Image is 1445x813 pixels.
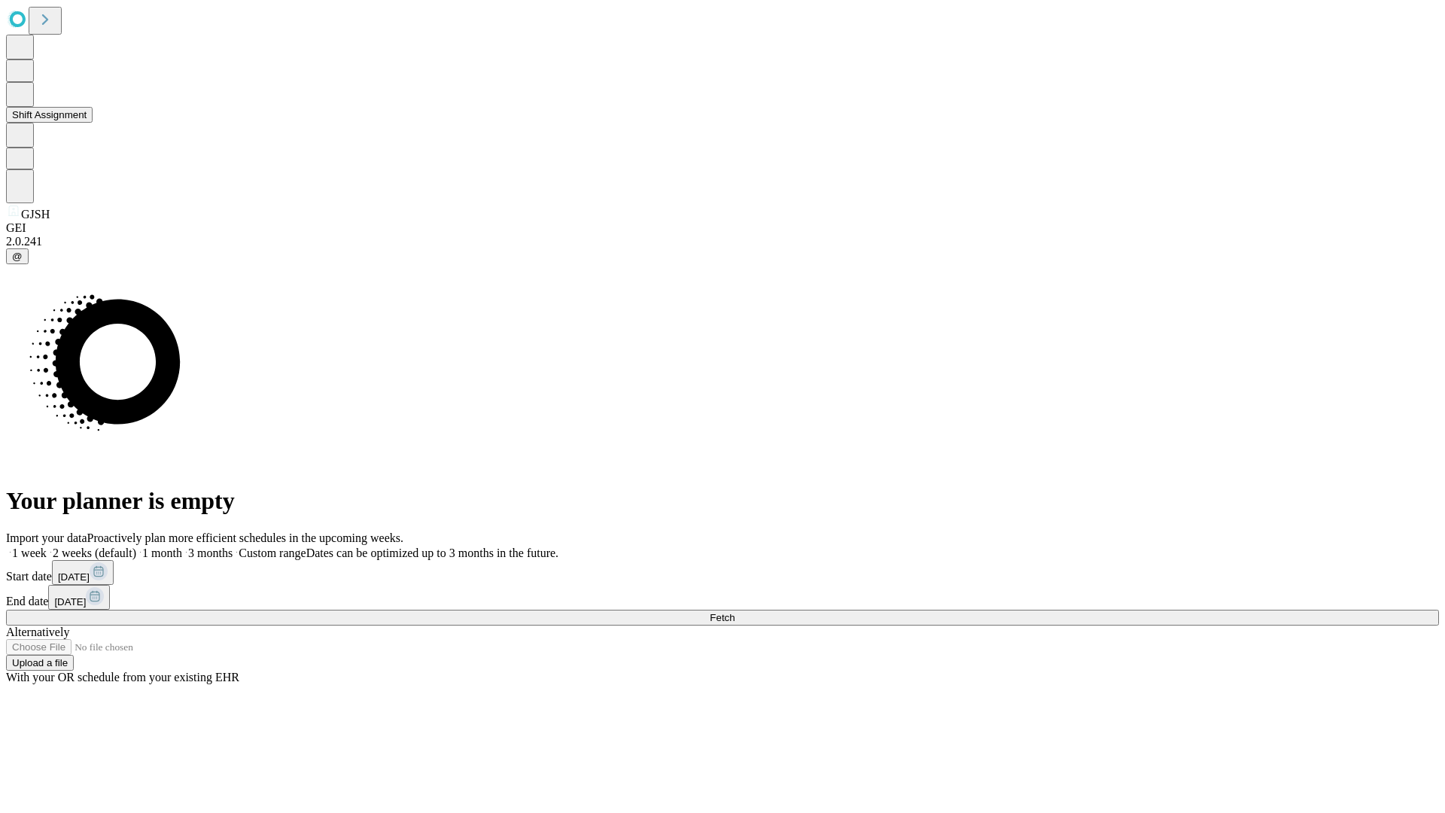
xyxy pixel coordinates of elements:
[54,596,86,607] span: [DATE]
[12,251,23,262] span: @
[87,531,403,544] span: Proactively plan more efficient schedules in the upcoming weeks.
[6,671,239,684] span: With your OR schedule from your existing EHR
[58,571,90,583] span: [DATE]
[710,612,735,623] span: Fetch
[6,531,87,544] span: Import your data
[188,547,233,559] span: 3 months
[52,560,114,585] button: [DATE]
[6,610,1439,626] button: Fetch
[6,487,1439,515] h1: Your planner is empty
[48,585,110,610] button: [DATE]
[239,547,306,559] span: Custom range
[12,547,47,559] span: 1 week
[6,235,1439,248] div: 2.0.241
[6,585,1439,610] div: End date
[142,547,182,559] span: 1 month
[53,547,136,559] span: 2 weeks (default)
[306,547,558,559] span: Dates can be optimized up to 3 months in the future.
[6,107,93,123] button: Shift Assignment
[21,208,50,221] span: GJSH
[6,560,1439,585] div: Start date
[6,655,74,671] button: Upload a file
[6,626,69,638] span: Alternatively
[6,248,29,264] button: @
[6,221,1439,235] div: GEI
